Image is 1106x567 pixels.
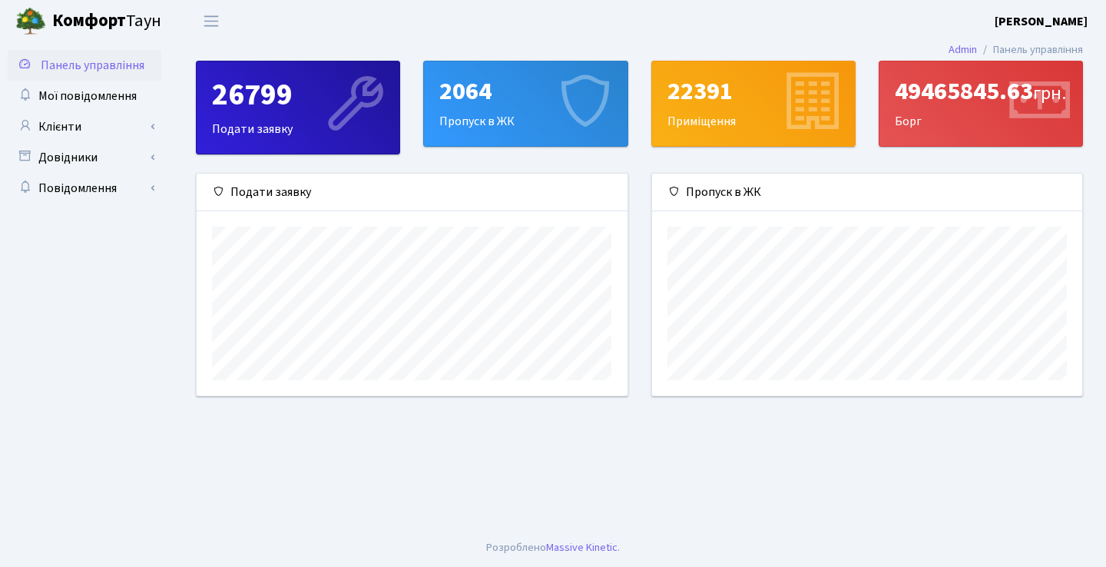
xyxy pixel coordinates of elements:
[895,77,1067,106] div: 49465845.63
[8,142,161,173] a: Довідники
[652,174,1083,211] div: Пропуск в ЖК
[652,61,855,146] div: Приміщення
[52,8,126,33] b: Комфорт
[8,50,161,81] a: Панель управління
[995,12,1088,31] a: [PERSON_NAME]
[926,34,1106,66] nav: breadcrumb
[41,57,144,74] span: Панель управління
[424,61,627,146] div: Пропуск в ЖК
[423,61,628,147] a: 2064Пропуск в ЖК
[651,61,856,147] a: 22391Приміщення
[15,6,46,37] img: logo.png
[197,174,628,211] div: Подати заявку
[8,111,161,142] a: Клієнти
[197,61,399,154] div: Подати заявку
[546,539,618,555] a: Massive Kinetic
[949,41,977,58] a: Admin
[879,61,1082,146] div: Борг
[38,88,137,104] span: Мої повідомлення
[8,173,161,204] a: Повідомлення
[995,13,1088,30] b: [PERSON_NAME]
[439,77,611,106] div: 2064
[8,81,161,111] a: Мої повідомлення
[977,41,1083,58] li: Панель управління
[196,61,400,154] a: 26799Подати заявку
[667,77,839,106] div: 22391
[212,77,384,114] div: 26799
[192,8,230,34] button: Переключити навігацію
[486,539,620,556] div: Розроблено .
[52,8,161,35] span: Таун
